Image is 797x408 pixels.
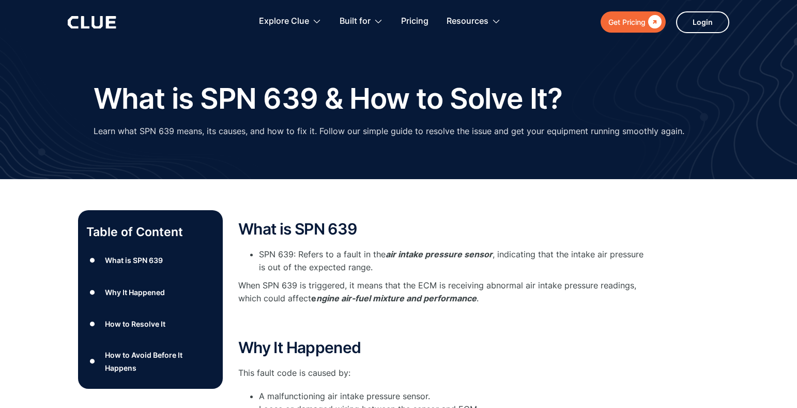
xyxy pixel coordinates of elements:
[646,16,662,28] div: 
[86,253,99,268] div: ●
[238,316,652,329] p: ‍
[311,293,477,303] strong: e
[386,249,493,259] em: air intake pressure sensor
[608,16,646,28] div: Get Pricing
[86,253,214,268] a: ●What is SPN 639
[259,5,309,38] div: Explore Clue
[601,11,666,33] a: Get Pricing
[86,284,99,300] div: ●
[238,339,652,356] h2: Why It Happened
[259,248,652,274] li: SPN 639: Refers to a fault in the , indicating that the intake air pressure is out of the expecte...
[105,254,163,267] div: What is SPN 639
[340,5,371,38] div: Built for
[94,83,562,114] h1: What is SPN 639 & How to Solve It?
[316,293,477,303] em: ngine air-fuel mixture and performance
[447,5,501,38] div: Resources
[401,5,428,38] a: Pricing
[86,316,99,332] div: ●
[86,316,214,332] a: ●How to Resolve It
[238,367,652,380] p: This fault code is caused by:
[238,221,652,238] h2: What is SPN 639
[447,5,488,38] div: Resources
[105,348,214,374] div: How to Avoid Before It Happens
[676,11,729,33] a: Login
[238,279,652,305] p: When SPN 639 is triggered, it means that the ECM is receiving abnormal air intake pressure readin...
[86,284,214,300] a: ●Why It Happened
[86,224,214,240] p: Table of Content
[86,354,99,369] div: ●
[259,390,652,403] li: A malfunctioning air intake pressure sensor.
[340,5,383,38] div: Built for
[105,286,165,299] div: Why It Happened
[86,348,214,374] a: ●How to Avoid Before It Happens
[105,317,165,330] div: How to Resolve It
[94,125,684,138] p: Learn what SPN 639 means, its causes, and how to fix it. Follow our simple guide to resolve the i...
[259,5,321,38] div: Explore Clue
